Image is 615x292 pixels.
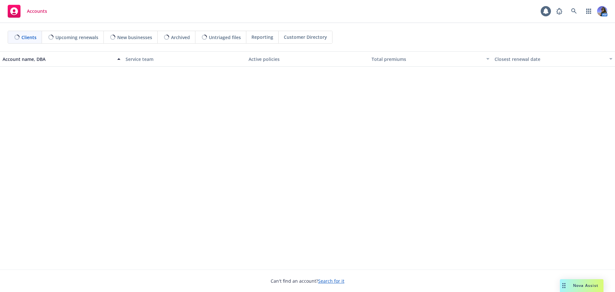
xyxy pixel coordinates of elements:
[246,51,369,67] button: Active policies
[251,34,273,40] span: Reporting
[568,5,580,18] a: Search
[123,51,246,67] button: Service team
[492,51,615,67] button: Closest renewal date
[560,279,568,292] div: Drag to move
[372,56,482,63] div: Total premiums
[55,34,98,41] span: Upcoming renewals
[21,34,37,41] span: Clients
[284,34,327,40] span: Customer Directory
[318,278,344,284] a: Search for it
[495,56,605,63] div: Closest renewal date
[553,5,566,18] a: Report a Bug
[597,6,607,16] img: photo
[27,9,47,14] span: Accounts
[369,51,492,67] button: Total premiums
[117,34,152,41] span: New businesses
[582,5,595,18] a: Switch app
[171,34,190,41] span: Archived
[560,279,603,292] button: Nova Assist
[5,2,50,20] a: Accounts
[271,278,344,284] span: Can't find an account?
[209,34,241,41] span: Untriaged files
[3,56,113,63] div: Account name, DBA
[126,56,243,63] div: Service team
[249,56,366,63] div: Active policies
[573,283,598,288] span: Nova Assist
